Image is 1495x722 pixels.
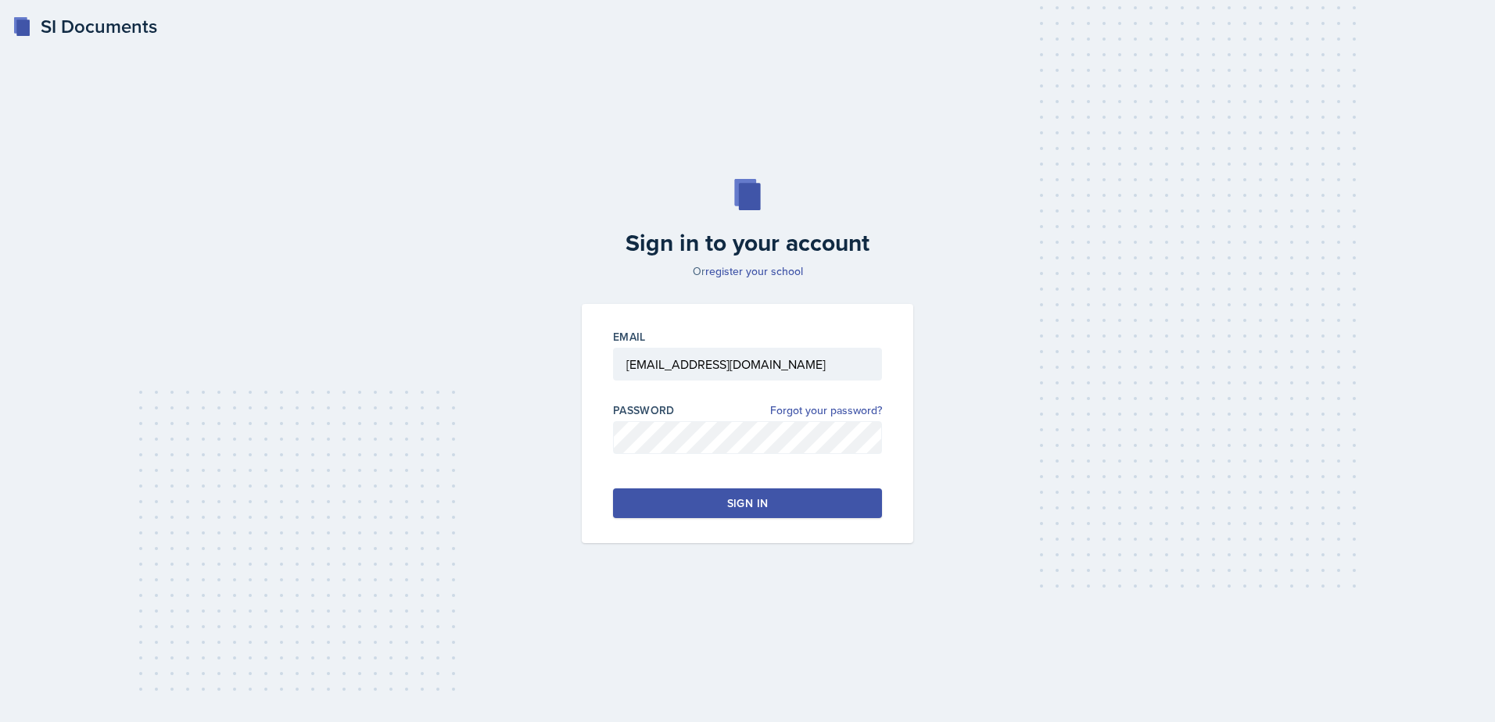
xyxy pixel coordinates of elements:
a: register your school [705,263,803,279]
a: Forgot your password? [770,402,882,419]
h2: Sign in to your account [572,229,923,257]
input: Email [613,348,882,381]
p: Or [572,263,923,279]
label: Password [613,402,675,418]
label: Email [613,329,646,345]
button: Sign in [613,488,882,518]
div: Sign in [727,495,768,511]
a: SI Documents [13,13,157,41]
